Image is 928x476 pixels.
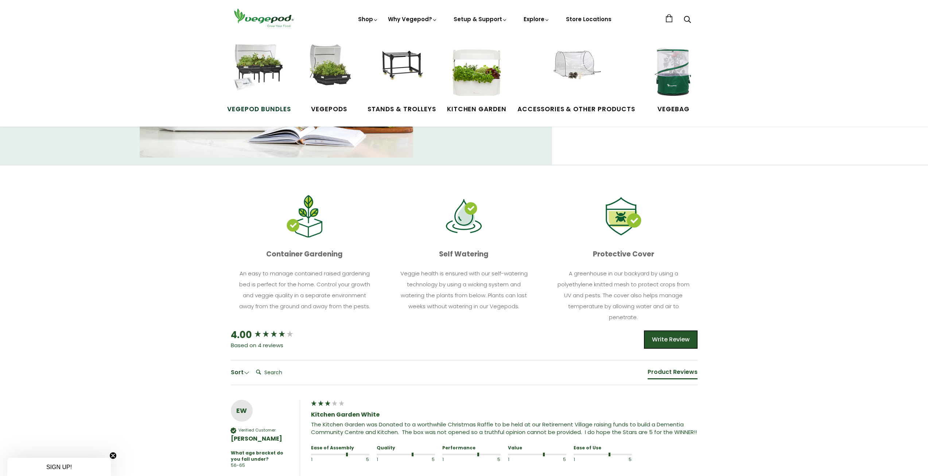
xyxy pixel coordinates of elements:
[368,105,436,114] span: Stands & Trolleys
[684,16,691,24] a: Search
[311,421,698,436] div: The Kitchen Garden was Donated to a worthwhile Christmas Raffle to be held at our Retirement Vill...
[374,44,429,99] img: Stands & Trolleys
[549,44,603,99] img: Accessories & Other Products
[442,445,501,451] div: Performance
[311,445,369,451] div: Ease of Assembly
[377,445,435,451] div: Quality
[377,457,395,463] div: 1
[517,105,635,114] span: Accessories & Other Products
[566,15,611,23] a: Store Locations
[442,457,461,463] div: 1
[447,44,506,114] a: Kitchen Garden
[302,105,357,114] span: Vegepods
[517,44,635,114] a: Accessories & Other Products
[311,411,698,419] div: Kitchen Garden White
[7,458,111,476] div: SIGN UP!Close teaser
[447,105,506,114] span: Kitchen Garden
[311,457,330,463] div: 1
[302,44,357,114] a: Vegepods
[231,328,307,341] div: Overall product rating out of 5: 4.00
[574,457,592,463] div: 1
[227,105,291,114] span: Vegepod Bundles
[388,15,438,23] a: Why Vegepod?
[231,435,292,443] div: [PERSON_NAME]
[227,44,291,114] a: Vegepod Bundles
[454,15,508,23] a: Setup & Support
[358,15,378,43] a: Shop
[231,450,289,463] div: What age bracket do you fall under?
[646,105,701,114] span: VegeBag
[556,268,691,323] p: A greenhouse in our backyard by using a polyethylene knitted mesh to protect crops from UV and pe...
[350,457,369,463] div: 5
[648,368,698,383] div: Reviews Tabs
[231,341,307,349] div: Based on 4 reviews
[646,44,701,114] a: VegeBag
[390,247,538,261] p: Self Watering
[646,44,701,99] img: VegeBag
[449,44,504,99] img: Kitchen Garden
[46,464,72,470] span: SIGN UP!
[524,15,550,23] a: Explore
[302,44,357,99] img: Raised Garden Kits
[310,400,345,409] div: 3 star rating
[231,368,249,376] div: Sort
[574,445,632,451] div: Ease of Use
[237,268,372,312] p: An easy to manage contained raised gardening bed is perfect for the home. Control your growth and...
[231,247,378,261] p: Container Gardening
[550,247,697,261] p: Protective Cover
[232,44,286,99] img: Vegepod Bundles
[416,457,435,463] div: 5
[613,457,632,463] div: 5
[648,368,698,376] div: Product Reviews
[508,445,566,451] div: Value
[231,328,252,341] div: 4.00
[253,365,311,380] input: Search
[482,457,500,463] div: 5
[238,427,276,433] div: Verified Customer
[368,44,436,114] a: Stands & Trolleys
[254,330,294,340] div: 4.00 star rating
[508,457,527,463] div: 1
[547,457,566,463] div: 5
[231,405,253,416] div: EW
[231,463,245,469] div: 56-65
[644,330,698,349] div: Write Review
[109,452,117,459] button: Close teaser
[396,268,531,312] p: Veggie health is ensured with our self-watering technology by using a wicking system and watering...
[231,7,296,28] img: Vegepod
